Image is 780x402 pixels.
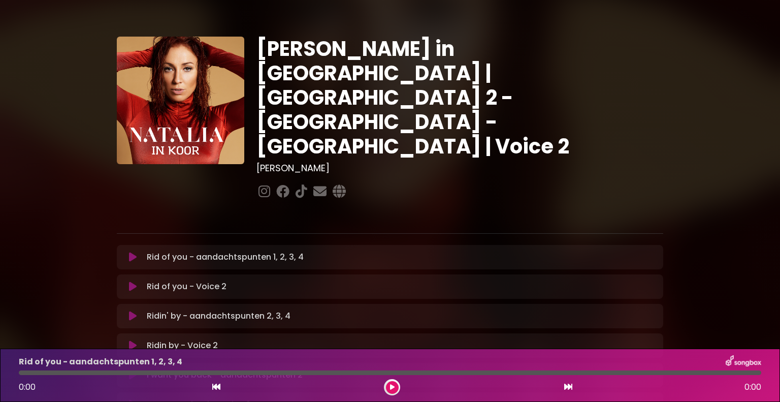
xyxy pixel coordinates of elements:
img: YTVS25JmS9CLUqXqkEhs [117,37,244,164]
p: Rid of you - Voice 2 [147,281,226,293]
p: Rid of you - aandachtspunten 1, 2, 3, 4 [19,356,182,368]
span: 0:00 [19,381,36,393]
p: Ridin by - Voice 2 [147,339,218,352]
img: songbox-logo-white.png [726,355,761,368]
h1: [PERSON_NAME] in [GEOGRAPHIC_DATA] | [GEOGRAPHIC_DATA] 2 - [GEOGRAPHIC_DATA] - [GEOGRAPHIC_DATA] ... [256,37,663,159]
p: Rid of you - aandachtspunten 1, 2, 3, 4 [147,251,304,263]
p: Ridin' by - aandachtspunten 2, 3, 4 [147,310,290,322]
h3: [PERSON_NAME] [256,163,663,174]
span: 0:00 [744,381,761,393]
